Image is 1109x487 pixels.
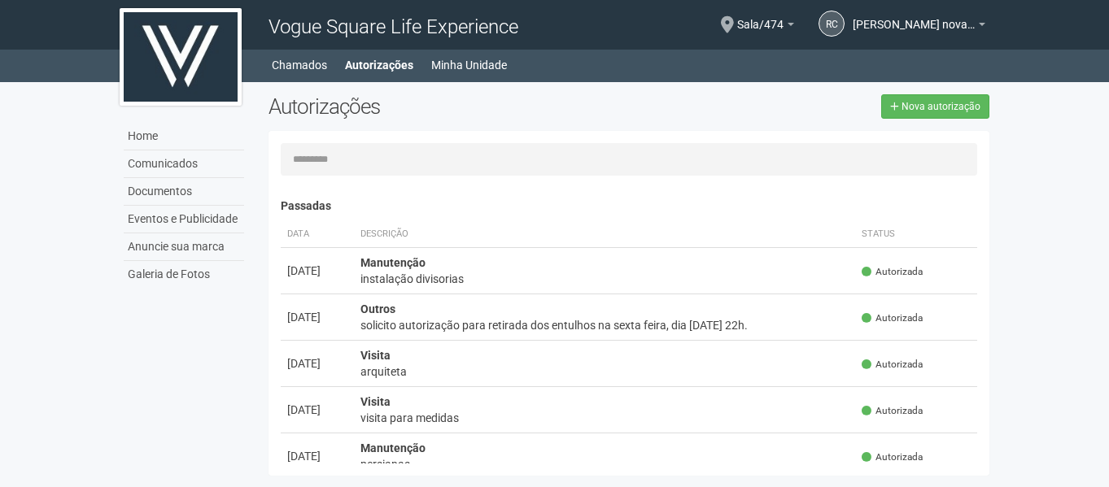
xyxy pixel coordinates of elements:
th: Status [855,221,977,248]
img: logo.jpg [120,8,242,106]
strong: Visita [360,349,391,362]
div: [DATE] [287,355,347,372]
span: Vogue Square Life Experience [269,15,518,38]
a: Chamados [272,54,327,76]
a: Documentos [124,178,244,206]
span: Autorizada [862,311,923,325]
span: Autorizada [862,404,923,418]
span: Autorizada [862,265,923,279]
a: Sala/474 [737,20,794,33]
strong: Visita [360,395,391,408]
a: Galeria de Fotos [124,261,244,288]
div: [DATE] [287,402,347,418]
th: Data [281,221,354,248]
span: Sala/474 [737,2,784,31]
span: Nova autorização [902,101,980,112]
a: Nova autorização [881,94,989,119]
a: Anuncie sua marca [124,233,244,261]
strong: Manutenção [360,441,426,454]
span: Autorizada [862,358,923,372]
h2: Autorizações [269,94,617,119]
div: solicito autorização para retirada dos entulhos na sexta feira, dia [DATE] 22h. [360,317,849,333]
a: Minha Unidade [431,54,507,76]
div: [DATE] [287,309,347,325]
a: Home [124,123,244,150]
span: Autorizada [862,450,923,464]
a: Eventos e Publicidade [124,206,244,233]
a: [PERSON_NAME] novaes [853,20,985,33]
a: Comunicados [124,150,244,178]
div: arquiteta [360,363,849,380]
div: [DATE] [287,263,347,279]
div: persianas [360,456,849,472]
th: Descrição [354,221,856,248]
div: [DATE] [287,448,347,464]
div: visita para medidas [360,410,849,426]
a: rc [819,11,845,37]
a: Autorizações [345,54,413,76]
div: instalação divisorias [360,271,849,287]
strong: Outros [360,302,395,315]
strong: Manutenção [360,256,426,269]
h4: Passadas [281,200,978,212]
span: renato coutinho novaes [853,2,975,31]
